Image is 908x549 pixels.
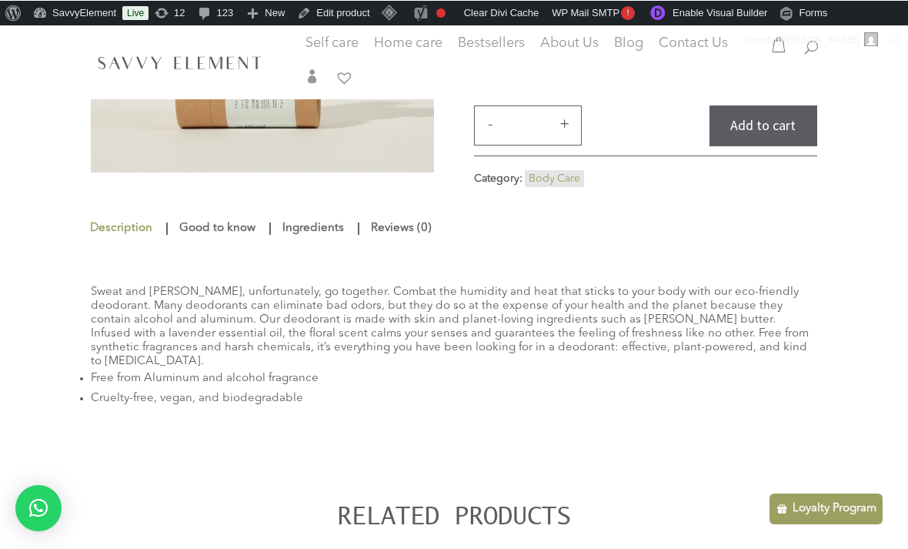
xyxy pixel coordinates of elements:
[94,51,265,73] img: SavvyElement
[458,37,525,52] a: Bestsellers
[91,388,817,408] li: Cruelty-free, vegan, and biodegradable
[614,35,643,49] span: Blog
[793,499,876,517] p: Loyalty Program
[474,172,522,183] span: Category:
[621,5,635,19] span: !
[122,5,149,19] a: Live
[305,69,319,82] span: 
[91,368,817,388] li: Free from Aluminum and alcohol fragrance
[659,35,728,49] span: Contact Us
[175,214,259,242] a: Good to know
[777,33,860,45] span: [PERSON_NAME]
[374,35,442,49] span: Home care
[739,27,884,52] a: Howdy,
[614,37,643,52] a: Blog
[479,114,502,132] button: -
[279,214,348,242] a: Ingredients
[89,214,156,242] a: Description
[709,105,817,146] button: Add to cart
[91,501,817,536] h2: Related Products
[659,37,728,52] a: Contact Us
[374,37,442,68] a: Home care
[540,37,599,52] a: About Us
[458,35,525,49] span: Bestsellers
[91,285,817,368] p: Sweat and [PERSON_NAME], unfortunately, go together. Combat the humidity and heat that sticks to ...
[305,37,359,68] a: Self care
[367,214,436,242] a: Reviews (0)
[553,114,576,132] button: +
[436,8,446,17] div: Focus keyphrase not set
[305,69,319,88] a: 
[305,35,359,49] span: Self care
[504,105,550,144] input: Product quantity
[540,35,599,49] span: About Us
[529,172,580,183] a: Body Care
